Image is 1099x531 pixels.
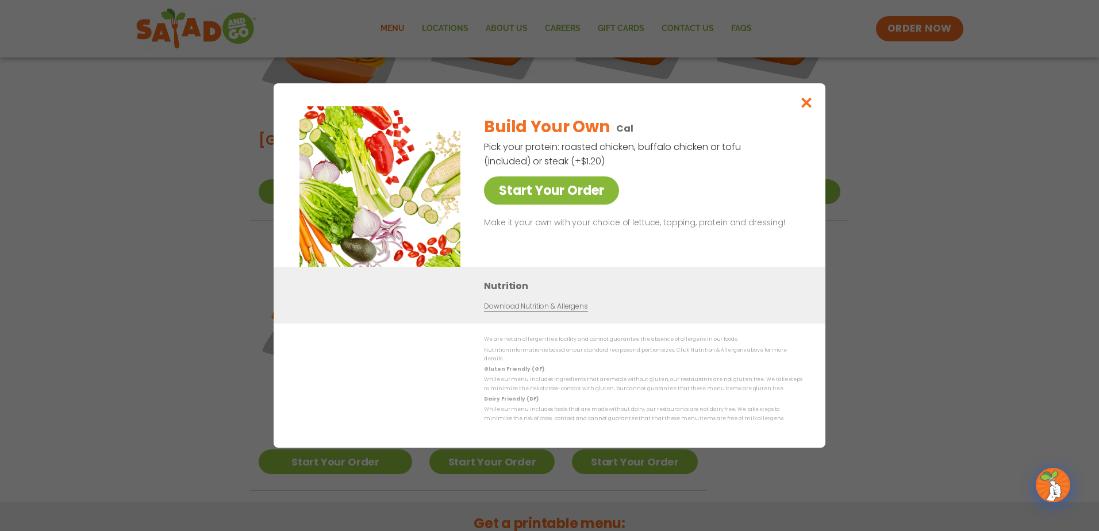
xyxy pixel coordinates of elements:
a: Start Your Order [484,176,619,205]
img: wpChatIcon [1037,469,1069,501]
img: Featured product photo for Build Your Own [299,106,460,267]
h2: Build Your Own [484,115,609,139]
p: Cal [616,121,633,136]
p: Make it your own with your choice of lettuce, topping, protein and dressing! [484,216,798,230]
p: While our menu includes ingredients that are made without gluten, our restaurants are not gluten ... [484,375,802,393]
h3: Nutrition [484,279,808,293]
strong: Gluten Friendly (GF) [484,365,544,372]
p: Nutrition information is based on our standard recipes and portion sizes. Click Nutrition & Aller... [484,346,802,364]
p: While our menu includes foods that are made without dairy, our restaurants are not dairy free. We... [484,405,802,423]
a: Download Nutrition & Allergens [484,301,587,312]
p: Pick your protein: roasted chicken, buffalo chicken or tofu (included) or steak (+$1.20) [484,140,743,168]
strong: Dairy Friendly (DF) [484,395,538,402]
p: We are not an allergen free facility and cannot guarantee the absence of allergens in our foods. [484,335,802,344]
button: Close modal [788,83,825,122]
